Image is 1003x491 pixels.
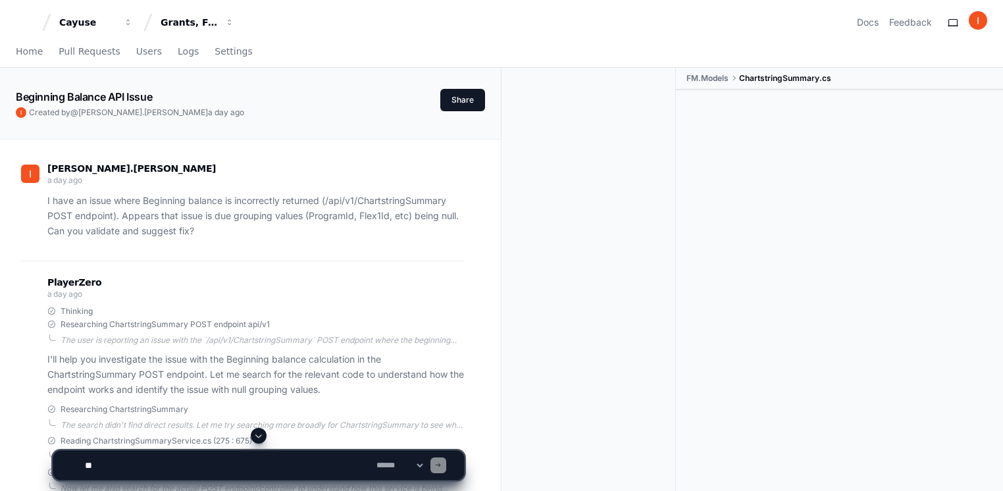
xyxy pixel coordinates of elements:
[178,37,199,67] a: Logs
[78,107,208,117] span: [PERSON_NAME].[PERSON_NAME]
[208,107,244,117] span: a day ago
[54,11,138,34] button: Cayuse
[47,289,82,299] span: a day ago
[136,37,162,67] a: Users
[47,352,464,397] p: I'll help you investigate the issue with the Beginning balance calculation in the ChartstringSumm...
[29,107,244,118] span: Created by
[61,335,464,346] div: The user is reporting an issue with the `/api/v1/ChartstringSummary` POST endpoint where the begi...
[16,37,43,67] a: Home
[215,47,252,55] span: Settings
[21,165,39,183] img: ACg8ocKC0Pt4YH-goe3QEJPu6QcCRn3XMMO91rOI-eT3USSdafnf5w=s96-c
[889,16,932,29] button: Feedback
[739,73,831,84] span: ChartstringSummary.cs
[686,73,729,84] span: FM.Models
[440,89,485,111] button: Share
[969,11,987,30] img: ACg8ocKC0Pt4YH-goe3QEJPu6QcCRn3XMMO91rOI-eT3USSdafnf5w=s96-c
[59,16,116,29] div: Cayuse
[70,107,78,117] span: @
[61,404,188,415] span: Researching ChartstringSummary
[61,319,270,330] span: Researching ChartstringSummary POST endpoint api/v1
[161,16,217,29] div: Grants, Fund Manager and Effort (GFE)
[178,47,199,55] span: Logs
[215,37,252,67] a: Settings
[47,163,216,174] span: [PERSON_NAME].[PERSON_NAME]
[16,47,43,55] span: Home
[47,194,464,238] p: I have an issue where Beginning balance is incorrectly returned (/api/v1/ChartstringSummary POST ...
[61,306,93,317] span: Thinking
[136,47,162,55] span: Users
[16,107,26,118] img: ACg8ocKC0Pt4YH-goe3QEJPu6QcCRn3XMMO91rOI-eT3USSdafnf5w=s96-c
[47,175,82,185] span: a day ago
[155,11,240,34] button: Grants, Fund Manager and Effort (GFE)
[61,420,464,430] div: The search didn't find direct results. Let me try searching more broadly for ChartstringSummary t...
[59,37,120,67] a: Pull Requests
[16,90,152,103] app-text-character-animate: Beginning Balance API Issue
[857,16,879,29] a: Docs
[47,278,101,286] span: PlayerZero
[59,47,120,55] span: Pull Requests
